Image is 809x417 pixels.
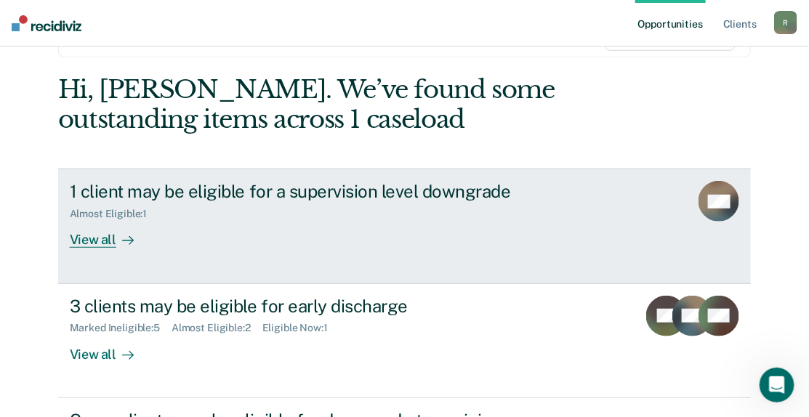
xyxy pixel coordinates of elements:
[70,322,172,334] div: Marked Ineligible : 5
[12,15,81,31] img: Recidiviz
[172,322,262,334] div: Almost Eligible : 2
[58,284,752,398] a: 3 clients may be eligible for early dischargeMarked Ineligible:5Almost Eligible:2Eligible Now:1Vi...
[70,334,151,363] div: View all
[70,220,151,248] div: View all
[774,11,797,34] button: R
[262,322,339,334] div: Eligible Now : 1
[58,75,613,134] div: Hi, [PERSON_NAME]. We’ve found some outstanding items across 1 caseload
[58,169,752,283] a: 1 client may be eligible for a supervision level downgradeAlmost Eligible:1View all
[760,368,794,402] iframe: Intercom live chat
[70,208,159,220] div: Almost Eligible : 1
[70,181,580,202] div: 1 client may be eligible for a supervision level downgrade
[70,296,580,317] div: 3 clients may be eligible for early discharge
